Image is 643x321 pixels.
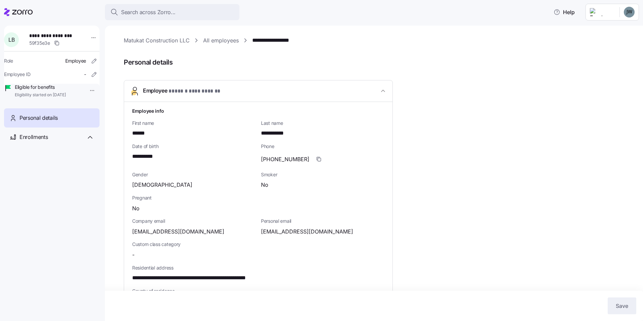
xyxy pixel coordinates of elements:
[132,241,256,248] span: Custom class category
[4,71,31,78] span: Employee ID
[132,181,192,189] span: [DEMOGRAPHIC_DATA]
[65,58,86,64] span: Employee
[554,8,575,16] span: Help
[15,92,66,98] span: Eligibility started on [DATE]
[143,86,221,96] span: Employee
[132,264,384,271] span: Residential address
[616,302,628,310] span: Save
[8,37,14,42] span: L B
[261,155,309,164] span: [PHONE_NUMBER]
[132,143,256,150] span: Date of birth
[548,5,580,19] button: Help
[132,204,140,213] span: No
[132,171,256,178] span: Gender
[132,251,135,259] span: -
[132,194,384,201] span: Pregnant
[261,181,268,189] span: No
[84,71,86,78] span: -
[29,40,50,46] span: 59f35e3e
[105,4,239,20] button: Search across Zorro...
[261,218,384,224] span: Personal email
[20,114,58,122] span: Personal details
[132,107,384,114] h1: Employee info
[261,227,353,236] span: [EMAIL_ADDRESS][DOMAIN_NAME]
[261,120,384,127] span: Last name
[132,218,256,224] span: Company email
[124,36,190,45] a: Matukat Construction LLC
[132,227,224,236] span: [EMAIL_ADDRESS][DOMAIN_NAME]
[624,7,635,17] img: ec81f205da390930e66a9218cf0964b0
[4,58,13,64] span: Role
[132,120,256,127] span: First name
[15,84,66,91] span: Eligible for benefits
[20,133,48,141] span: Enrollments
[608,297,636,314] button: Save
[590,8,614,16] img: Employer logo
[124,57,634,68] span: Personal details
[261,171,384,178] span: Smoker
[132,288,384,294] span: County of residence
[121,8,176,16] span: Search across Zorro...
[261,143,384,150] span: Phone
[203,36,239,45] a: All employees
